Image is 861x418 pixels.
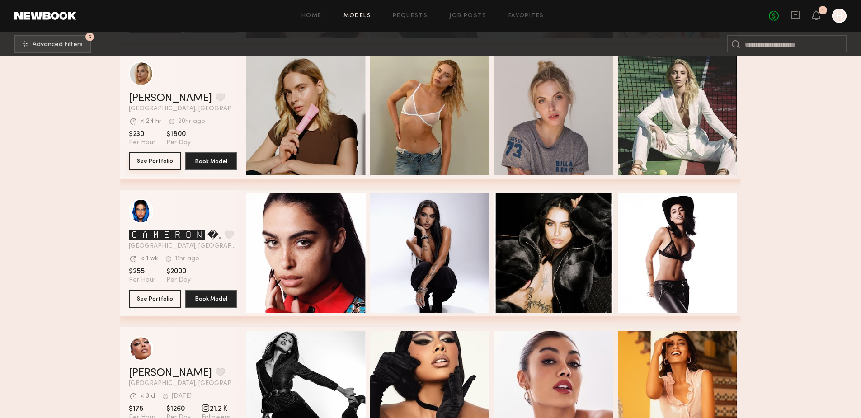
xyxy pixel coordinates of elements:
div: 11hr ago [175,256,199,262]
span: $2000 [166,267,191,276]
span: 21.2 K [202,404,230,413]
span: $1260 [166,404,191,413]
div: [DATE] [172,393,192,399]
a: [PERSON_NAME] [129,93,212,104]
span: $230 [129,130,155,139]
span: [GEOGRAPHIC_DATA], [GEOGRAPHIC_DATA] [129,106,237,112]
span: Advanced Filters [33,42,83,48]
span: Per Hour [129,276,155,284]
a: Favorites [508,13,544,19]
a: Requests [393,13,428,19]
a: Job Posts [449,13,487,19]
button: Book Model [185,152,237,170]
div: < 24 hr [140,118,161,125]
span: $1800 [166,130,191,139]
a: [PERSON_NAME] [129,368,212,379]
span: Per Hour [129,139,155,147]
span: [GEOGRAPHIC_DATA], [GEOGRAPHIC_DATA] [129,380,237,387]
a: Models [343,13,371,19]
button: See Portfolio [129,152,181,170]
div: < 3 d [140,393,155,399]
button: Book Model [185,290,237,308]
div: 1 [822,8,824,13]
button: 6Advanced Filters [14,35,91,53]
span: Per Day [166,139,191,147]
span: Per Day [166,276,191,284]
div: 20hr ago [178,118,205,125]
span: $255 [129,267,155,276]
button: See Portfolio [129,290,181,308]
span: $175 [129,404,155,413]
a: 🅲🅰🅼🅴🆁🅾🅽 �. [129,230,221,241]
span: 6 [88,35,91,39]
a: Home [301,13,322,19]
span: [GEOGRAPHIC_DATA], [GEOGRAPHIC_DATA] [129,243,237,249]
a: H [832,9,847,23]
div: < 1 wk [140,256,158,262]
